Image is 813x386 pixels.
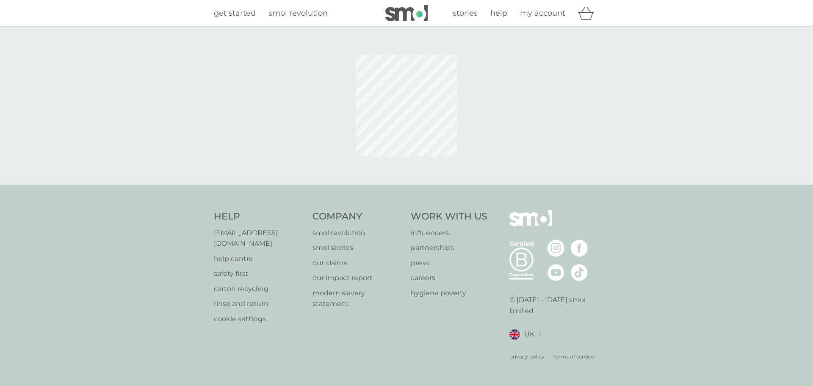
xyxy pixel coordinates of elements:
[312,272,403,283] a: our impact report
[539,332,541,337] img: select a new location
[312,210,403,223] h4: Company
[312,258,403,269] a: our claims
[385,5,428,21] img: smol
[214,283,304,294] a: carton recycling
[214,268,304,279] a: safety first
[578,5,599,22] div: basket
[571,240,588,257] img: visit the smol Facebook page
[312,242,403,253] a: smol stories
[520,7,565,19] a: my account
[214,7,256,19] a: get started
[214,253,304,264] a: help centre
[553,353,594,361] a: terms of service
[509,329,520,340] img: UK flag
[411,272,487,283] a: careers
[214,210,304,223] h4: Help
[411,228,487,239] a: influencers
[268,7,328,19] a: smol revolution
[268,8,328,18] span: smol revolution
[520,8,565,18] span: my account
[214,8,256,18] span: get started
[524,329,534,340] span: UK
[214,298,304,309] a: rinse and return
[453,8,478,18] span: stories
[411,258,487,269] a: press
[548,240,564,257] img: visit the smol Instagram page
[214,314,304,325] a: cookie settings
[490,8,507,18] span: help
[411,242,487,253] a: partnerships
[548,264,564,281] img: visit the smol Youtube page
[490,7,507,19] a: help
[214,228,304,249] a: [EMAIL_ADDRESS][DOMAIN_NAME]
[509,210,552,239] img: smol
[411,210,487,223] h4: Work With Us
[571,264,588,281] img: visit the smol Tiktok page
[509,353,545,361] a: privacy policy
[312,288,403,309] a: modern slavery statement
[411,288,487,299] a: hygiene poverty
[509,294,600,316] p: © [DATE] - [DATE] smol limited
[312,228,403,239] a: smol revolution
[453,7,478,19] a: stories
